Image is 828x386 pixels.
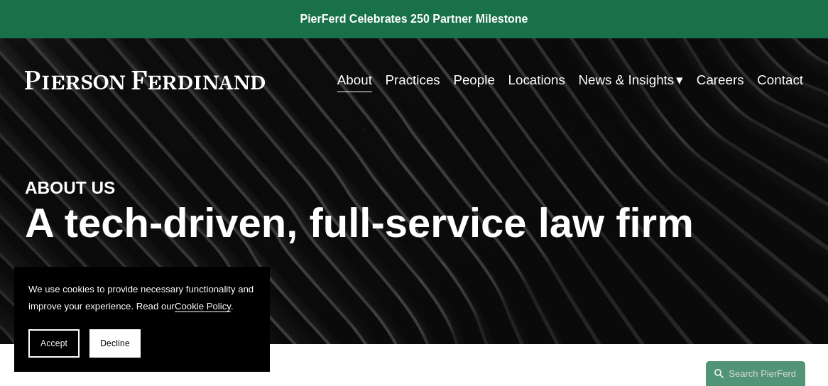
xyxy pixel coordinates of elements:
strong: ABOUT US [25,178,115,197]
a: Contact [757,67,803,94]
section: Cookie banner [14,267,270,372]
a: Practices [386,67,440,94]
a: folder dropdown [579,67,684,94]
p: We use cookies to provide necessary functionality and improve your experience. Read our . [28,281,256,315]
span: Accept [40,338,67,348]
a: People [453,67,494,94]
button: Accept [28,329,80,358]
span: News & Insights [579,68,675,92]
span: Decline [100,338,130,348]
h1: A tech-driven, full-service law firm [25,199,803,246]
button: Decline [89,329,141,358]
a: Careers [697,67,744,94]
a: Search this site [706,361,805,386]
a: Locations [508,67,565,94]
a: About [337,67,372,94]
a: Cookie Policy [175,301,231,311]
